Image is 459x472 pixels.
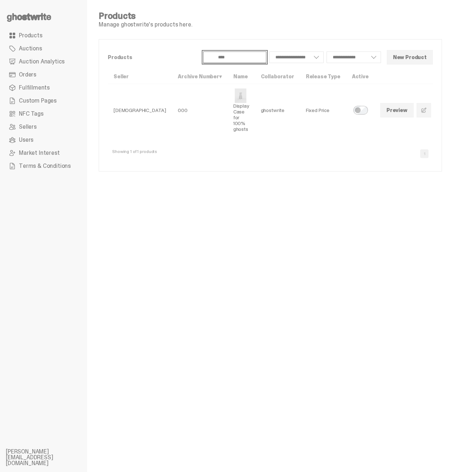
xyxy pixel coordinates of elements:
[228,69,255,84] th: Name
[19,33,42,38] span: Products
[228,84,255,137] td: Display Case for 100% ghosts
[6,133,81,146] a: Users
[108,55,197,60] p: Products
[19,150,60,156] span: Market Interest
[99,22,192,28] p: Manage ghostwrite's products here.
[6,160,81,173] a: Terms & Conditions
[19,111,44,117] span: NFC Tags
[233,88,248,103] img: Display Case for 100% ghosts
[19,163,71,169] span: Terms & Conditions
[6,449,93,466] li: [PERSON_NAME][EMAIL_ADDRESS][DOMAIN_NAME]
[19,59,65,65] span: Auction Analytics
[6,81,81,94] a: Fulfillments
[6,120,81,133] a: Sellers
[19,85,50,91] span: Fulfillments
[19,46,42,51] span: Auctions
[6,107,81,120] a: NFC Tags
[300,84,346,137] td: Fixed Price
[6,146,81,160] a: Market Interest
[300,69,346,84] th: Release Type
[19,72,36,78] span: Orders
[19,98,57,104] span: Custom Pages
[255,84,300,137] td: ghostwrite
[6,42,81,55] a: Auctions
[112,149,157,155] div: Showing 1 of 1 products
[19,124,37,130] span: Sellers
[255,69,300,84] th: Collaborator
[108,84,172,137] td: [DEMOGRAPHIC_DATA]
[19,137,33,143] span: Users
[219,73,222,80] span: ▾
[6,94,81,107] a: Custom Pages
[387,50,433,65] button: New Product
[6,68,81,81] a: Orders
[172,84,228,137] td: 000
[6,55,81,68] a: Auction Analytics
[352,73,369,80] a: Active
[99,12,192,20] h4: Products
[178,73,222,80] a: Archive Number▾
[108,69,172,84] th: Seller
[380,103,414,117] a: Preview
[6,29,81,42] a: Products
